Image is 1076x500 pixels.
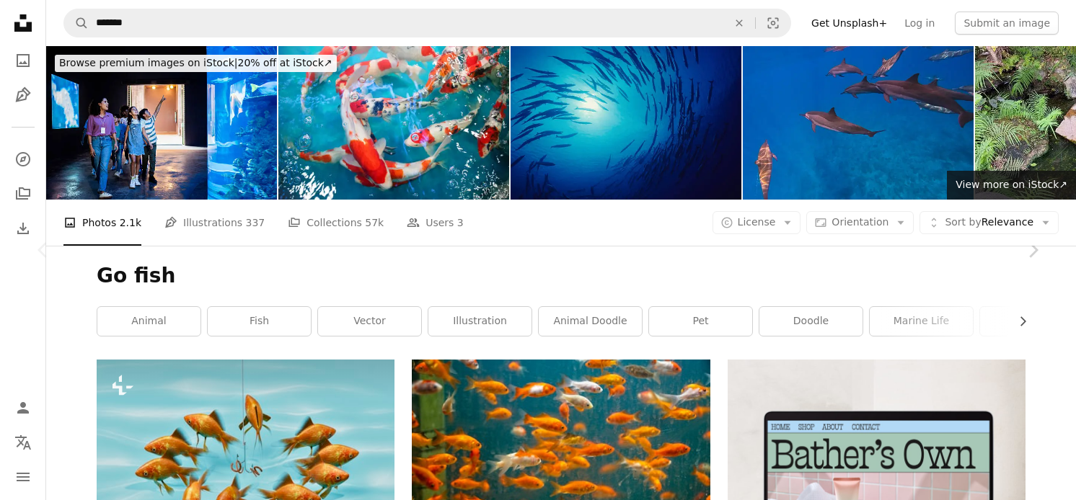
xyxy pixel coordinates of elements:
[64,9,89,37] button: Search Unsplash
[539,307,642,336] a: animal doodle
[97,307,200,336] a: animal
[46,46,277,200] img: Child students and teacher looking fishes on aquarium
[9,179,38,208] a: Collections
[318,307,421,336] a: vector
[723,9,755,37] button: Clear
[246,215,265,231] span: 337
[59,57,332,68] span: 20% off at iStock ↗
[945,216,981,228] span: Sort by
[278,46,509,200] img: Koi fish cluster together. underwater fishes nishikigoi.koi Asian Japanese wildlife colorful Koi ...
[63,9,791,37] form: Find visuals sitewide
[511,46,741,200] img: Blue Twirl
[97,452,394,465] a: A group of fish swimming in a pool of water
[1010,307,1026,336] button: scroll list to the right
[457,215,464,231] span: 3
[738,216,776,228] span: License
[947,171,1076,200] a: View more on iStock↗
[806,211,914,234] button: Orientation
[208,307,311,336] a: fish
[288,200,384,246] a: Collections 57k
[9,428,38,457] button: Language
[46,46,345,81] a: Browse premium images on iStock|20% off at iStock↗
[9,46,38,75] a: Photos
[743,46,974,200] img: Underwater view of dolphin pod swimming
[407,200,464,246] a: Users 3
[945,215,1033,230] span: Relevance
[412,452,710,465] a: orange and white fish in fish tank
[713,211,801,234] button: License
[756,9,790,37] button: Visual search
[920,211,1059,234] button: Sort byRelevance
[428,307,532,336] a: illustration
[989,181,1076,319] a: Next
[956,179,1067,190] span: View more on iStock ↗
[955,12,1059,35] button: Submit an image
[9,145,38,174] a: Explore
[832,216,888,228] span: Orientation
[59,57,237,68] span: Browse premium images on iStock |
[649,307,752,336] a: pet
[164,200,265,246] a: Illustrations 337
[870,307,973,336] a: marine life
[97,263,1026,289] h1: Go fish
[803,12,896,35] a: Get Unsplash+
[896,12,943,35] a: Log in
[9,81,38,110] a: Illustrations
[759,307,863,336] a: doodle
[365,215,384,231] span: 57k
[9,393,38,422] a: Log in / Sign up
[9,463,38,491] button: Menu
